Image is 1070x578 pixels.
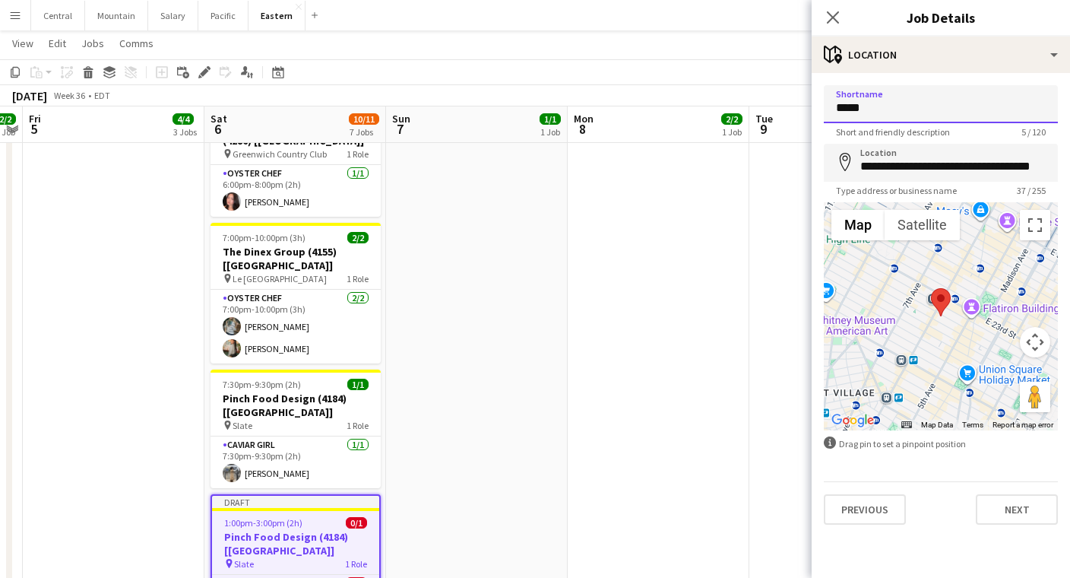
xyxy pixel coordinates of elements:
[119,37,154,50] span: Comms
[347,273,369,284] span: 1 Role
[1020,327,1050,357] button: Map camera controls
[390,120,410,138] span: 7
[234,558,254,570] span: Slate
[1005,185,1058,196] span: 37 / 255
[211,98,381,217] app-job-card: 6:00pm-8:00pm (2h)1/1Greenwich Country Club (4286) [[GEOGRAPHIC_DATA]] Greenwich Country Club1 Ro...
[81,37,104,50] span: Jobs
[540,113,561,125] span: 1/1
[233,420,252,431] span: Slate
[347,232,369,243] span: 2/2
[27,120,41,138] span: 5
[812,37,1070,73] div: Location
[824,437,1058,451] div: Drag pin to set a pinpoint position
[85,1,148,30] button: Mountain
[992,421,1053,429] a: Report a map error
[722,126,742,138] div: 1 Job
[962,421,983,429] a: Terms (opens in new tab)
[574,112,594,125] span: Mon
[540,126,560,138] div: 1 Job
[347,148,369,160] span: 1 Role
[349,113,379,125] span: 10/11
[831,210,885,240] button: Show street map
[211,165,381,217] app-card-role: Oyster Chef1/16:00pm-8:00pm (2h)[PERSON_NAME]
[249,1,305,30] button: Eastern
[824,126,962,138] span: Short and friendly description
[571,120,594,138] span: 8
[1020,210,1050,240] button: Toggle fullscreen view
[49,37,66,50] span: Edit
[347,379,369,390] span: 1/1
[824,185,969,196] span: Type address or business name
[208,120,227,138] span: 6
[173,126,197,138] div: 3 Jobs
[198,1,249,30] button: Pacific
[212,530,379,557] h3: Pinch Food Design (4184) [[GEOGRAPHIC_DATA]]
[224,517,302,529] span: 1:00pm-3:00pm (2h)
[211,112,227,125] span: Sat
[211,392,381,419] h3: Pinch Food Design (4184) [[GEOGRAPHIC_DATA]]
[346,517,367,529] span: 0/1
[94,90,110,101] div: EDT
[233,148,327,160] span: Greenwich Country Club
[148,1,198,30] button: Salary
[1020,382,1050,412] button: Drag Pegman onto the map to open Street View
[233,273,327,284] span: Le [GEOGRAPHIC_DATA]
[211,245,381,272] h3: The Dinex Group (4155) [[GEOGRAPHIC_DATA]]
[212,496,379,508] div: Draft
[113,33,160,53] a: Comms
[12,37,33,50] span: View
[29,112,41,125] span: Fri
[347,420,369,431] span: 1 Role
[211,290,381,364] app-card-role: Oyster Chef2/27:00pm-10:00pm (3h)[PERSON_NAME][PERSON_NAME]
[828,411,878,430] a: Open this area in Google Maps (opens a new window)
[721,113,742,125] span: 2/2
[350,126,378,138] div: 7 Jobs
[50,90,88,101] span: Week 36
[31,1,85,30] button: Central
[223,379,301,390] span: 7:30pm-9:30pm (2h)
[1009,126,1058,138] span: 5 / 120
[885,210,960,240] button: Show satellite imagery
[901,420,912,430] button: Keyboard shortcuts
[828,411,878,430] img: Google
[392,112,410,125] span: Sun
[211,437,381,488] app-card-role: Caviar Girl1/17:30pm-9:30pm (2h)[PERSON_NAME]
[43,33,72,53] a: Edit
[173,113,194,125] span: 4/4
[812,8,1070,27] h3: Job Details
[345,558,367,570] span: 1 Role
[921,420,953,430] button: Map Data
[223,232,305,243] span: 7:00pm-10:00pm (3h)
[211,223,381,364] app-job-card: 7:00pm-10:00pm (3h)2/2The Dinex Group (4155) [[GEOGRAPHIC_DATA]] Le [GEOGRAPHIC_DATA]1 RoleOyster...
[753,120,773,138] span: 9
[824,494,906,525] button: Previous
[75,33,110,53] a: Jobs
[976,494,1058,525] button: Next
[755,112,773,125] span: Tue
[211,370,381,488] app-job-card: 7:30pm-9:30pm (2h)1/1Pinch Food Design (4184) [[GEOGRAPHIC_DATA]] Slate1 RoleCaviar Girl1/17:30pm...
[6,33,40,53] a: View
[12,88,47,103] div: [DATE]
